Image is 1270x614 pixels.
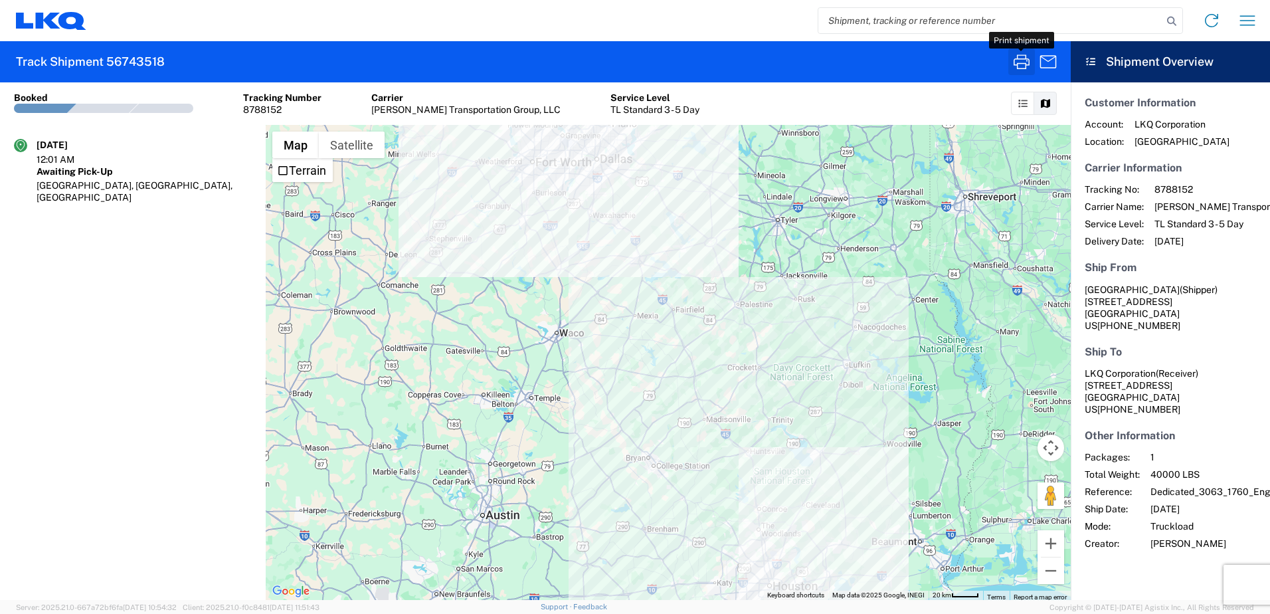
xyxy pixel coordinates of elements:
span: Copyright © [DATE]-[DATE] Agistix Inc., All Rights Reserved [1049,601,1254,613]
h5: Carrier Information [1085,161,1256,174]
span: Map data ©2025 Google, INEGI [832,591,925,599]
button: Zoom in [1038,530,1064,557]
span: [PHONE_NUMBER] [1097,320,1180,331]
button: Show street map [272,132,319,158]
a: Open this area in Google Maps (opens a new window) [269,583,313,600]
span: Creator: [1085,538,1140,550]
span: Reference: [1085,486,1140,498]
ul: Show street map [272,158,333,182]
h5: Ship To [1085,346,1256,358]
a: Feedback [573,603,607,611]
div: 12:01 AM [37,153,103,165]
h5: Ship From [1085,261,1256,274]
button: Zoom out [1038,558,1064,584]
input: Shipment, tracking or reference number [818,8,1162,33]
span: [STREET_ADDRESS] [1085,296,1172,307]
span: Service Level: [1085,218,1144,230]
div: [DATE] [37,139,103,151]
div: [PERSON_NAME] Transportation Group, LLC [371,104,561,116]
span: 20 km [933,591,951,599]
a: Support [541,603,574,611]
address: [GEOGRAPHIC_DATA] US [1085,284,1256,332]
span: [PHONE_NUMBER] [1097,404,1180,415]
div: 8788152 [243,104,321,116]
span: Ship Date: [1085,503,1140,515]
button: Keyboard shortcuts [767,591,824,600]
div: TL Standard 3 - 5 Day [610,104,699,116]
span: [DATE] 10:54:32 [123,603,177,611]
div: Booked [14,92,48,104]
span: LKQ Corporation [STREET_ADDRESS] [1085,368,1198,391]
button: Map camera controls [1038,435,1064,461]
span: LKQ Corporation [1134,118,1229,130]
div: Tracking Number [243,92,321,104]
span: Carrier Name: [1085,201,1144,213]
img: Google [269,583,313,600]
span: [GEOGRAPHIC_DATA] [1134,136,1229,148]
header: Shipment Overview [1071,41,1270,82]
span: Account: [1085,118,1124,130]
span: Tracking No: [1085,183,1144,195]
span: Delivery Date: [1085,235,1144,247]
button: Show satellite imagery [319,132,385,158]
span: [GEOGRAPHIC_DATA] [1085,284,1180,295]
span: Location: [1085,136,1124,148]
li: Terrain [274,159,331,181]
h5: Customer Information [1085,96,1256,109]
div: [GEOGRAPHIC_DATA], [GEOGRAPHIC_DATA], [GEOGRAPHIC_DATA] [37,179,252,203]
span: Total Weight: [1085,468,1140,480]
span: (Shipper) [1180,284,1218,295]
span: [DATE] 11:51:43 [270,603,319,611]
span: (Receiver) [1156,368,1198,379]
button: Drag Pegman onto the map to open Street View [1038,482,1064,509]
a: Report a map error [1014,593,1067,601]
span: Packages: [1085,451,1140,463]
label: Terrain [289,163,326,177]
a: Terms [987,593,1006,601]
div: Service Level [610,92,699,104]
h2: Track Shipment 56743518 [16,54,165,70]
button: Map Scale: 20 km per 38 pixels [929,591,983,600]
h5: Other Information [1085,429,1256,442]
address: [GEOGRAPHIC_DATA] US [1085,367,1256,415]
div: Awaiting Pick-Up [37,165,252,177]
span: Client: 2025.21.0-f0c8481 [183,603,319,611]
div: Carrier [371,92,561,104]
span: Server: 2025.21.0-667a72bf6fa [16,603,177,611]
span: Mode: [1085,520,1140,532]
